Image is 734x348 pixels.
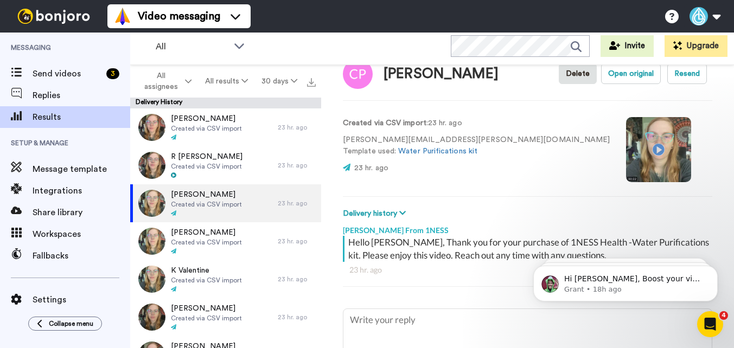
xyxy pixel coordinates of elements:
span: Created via CSV import [171,124,242,133]
button: Delivery history [343,208,409,220]
span: [PERSON_NAME] [171,227,242,238]
div: 23 hr. ago [278,275,316,283]
span: Workspaces [33,228,130,241]
img: c7d576f6-0bf3-4e6f-84d7-6c5c70a37ad8-thumb.jpg [138,152,165,179]
span: Collapse menu [49,319,93,328]
p: [PERSON_NAME][EMAIL_ADDRESS][PERSON_NAME][DOMAIN_NAME] Template used: [343,134,610,157]
div: 23 hr. ago [278,313,316,321]
div: 23 hr. ago [278,161,316,170]
span: Created via CSV import [171,276,242,285]
span: Created via CSV import [171,314,242,323]
button: Open original [601,63,661,84]
a: [PERSON_NAME]Created via CSV import23 hr. ago [130,108,321,146]
a: [PERSON_NAME]Created via CSV import23 hr. ago [130,298,321,336]
strong: Created via CSV import [343,119,426,127]
span: [PERSON_NAME] [171,189,242,200]
div: Hello [PERSON_NAME], Thank you for your purchase of 1NESS Health -Water Purifications kit. Please... [348,236,710,262]
span: Replies [33,89,130,102]
button: Export all results that match these filters now. [304,73,319,89]
button: Collapse menu [28,317,102,331]
span: [PERSON_NAME] [171,113,242,124]
iframe: Intercom live chat [697,311,723,337]
span: 23 hr. ago [354,164,388,172]
span: Created via CSV import [171,238,242,247]
span: Message template [33,163,130,176]
button: Invite [601,35,654,57]
span: K Valentine [171,265,242,276]
iframe: Intercom notifications message [517,243,734,319]
button: All assignees [132,66,199,96]
span: Share library [33,206,130,219]
a: [PERSON_NAME]Created via CSV import23 hr. ago [130,222,321,260]
span: Created via CSV import [171,200,242,209]
span: Video messaging [138,9,220,24]
span: All assignees [139,70,183,92]
img: vm-color.svg [114,8,131,25]
span: 4 [719,311,728,320]
button: 30 days [254,72,304,91]
div: 23 hr. ago [278,123,316,132]
span: Integrations [33,184,130,197]
img: 8576a8ab-4f1b-4e89-b9dd-d7d6f3a63b19-thumb.jpg [138,114,165,141]
span: Fallbacks [33,249,130,262]
a: Water Purifications kit [398,147,477,155]
span: R [PERSON_NAME] [171,151,242,162]
a: R [PERSON_NAME]Created via CSV import23 hr. ago [130,146,321,184]
span: Settings [33,293,130,306]
img: 92d8fd04-206b-48e0-9ec9-c85012bcf60b-thumb.jpg [138,266,165,293]
span: [PERSON_NAME] [171,303,242,314]
img: export.svg [307,78,316,87]
span: Created via CSV import [171,162,242,171]
div: [PERSON_NAME] From 1NESS [343,220,712,236]
button: Resend [667,63,707,84]
img: Image of Collette Pitt [343,59,373,89]
div: 23 hr. ago [349,265,706,275]
img: 2e96abfb-f8de-4890-86ea-94c8489987fd-thumb.jpg [138,228,165,255]
span: Results [33,111,130,124]
img: 5bd00f3d-35e1-48e8-9d79-da641818b661-thumb.jpg [138,304,165,331]
span: All [156,40,228,53]
a: K ValentineCreated via CSV import23 hr. ago [130,260,321,298]
img: ecc25a95-ef73-47d9-8264-21b21e28aa9b-thumb.jpg [138,190,165,217]
div: 3 [106,68,119,79]
button: Delete [559,63,597,84]
div: 23 hr. ago [278,237,316,246]
a: [PERSON_NAME]Created via CSV import23 hr. ago [130,184,321,222]
p: : 23 hr. ago [343,118,610,129]
div: [PERSON_NAME] [384,66,499,82]
div: Delivery History [130,98,321,108]
button: All results [199,72,255,91]
span: Send videos [33,67,102,80]
div: 23 hr. ago [278,199,316,208]
img: bj-logo-header-white.svg [13,9,94,24]
button: Upgrade [665,35,727,57]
